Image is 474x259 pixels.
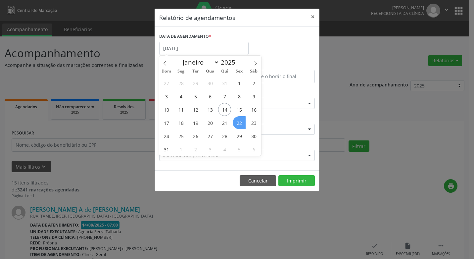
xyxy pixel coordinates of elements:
span: Julho 29, 2025 [189,77,202,89]
label: DATA DE AGENDAMENTO [159,31,211,42]
span: Setembro 1, 2025 [174,143,187,156]
span: Agosto 17, 2025 [160,116,173,129]
span: Julho 28, 2025 [174,77,187,89]
input: Selecione o horário final [239,70,315,83]
span: Setembro 6, 2025 [247,143,260,156]
span: Setembro 2, 2025 [189,143,202,156]
span: Agosto 14, 2025 [218,103,231,116]
span: Agosto 28, 2025 [218,129,231,142]
span: Ter [188,69,203,74]
span: Agosto 9, 2025 [247,90,260,103]
span: Sex [232,69,247,74]
span: Selecione um profissional [162,152,218,159]
span: Agosto 12, 2025 [189,103,202,116]
span: Sáb [247,69,261,74]
span: Agosto 19, 2025 [189,116,202,129]
span: Julho 27, 2025 [160,77,173,89]
span: Agosto 21, 2025 [218,116,231,129]
span: Agosto 20, 2025 [204,116,216,129]
span: Julho 30, 2025 [204,77,216,89]
label: ATÉ [239,60,315,70]
button: Cancelar [240,175,276,186]
button: Imprimir [278,175,315,186]
span: Agosto 3, 2025 [160,90,173,103]
span: Agosto 23, 2025 [247,116,260,129]
span: Agosto 25, 2025 [174,129,187,142]
span: Agosto 7, 2025 [218,90,231,103]
span: Agosto 30, 2025 [247,129,260,142]
input: Year [219,58,241,67]
span: Agosto 4, 2025 [174,90,187,103]
span: Agosto 16, 2025 [247,103,260,116]
span: Seg [174,69,188,74]
span: Agosto 15, 2025 [233,103,246,116]
span: Agosto 27, 2025 [204,129,216,142]
span: Agosto 10, 2025 [160,103,173,116]
span: Agosto 18, 2025 [174,116,187,129]
span: Setembro 5, 2025 [233,143,246,156]
input: Selecione uma data ou intervalo [159,42,249,55]
span: Agosto 6, 2025 [204,90,216,103]
button: Close [306,9,319,25]
span: Agosto 5, 2025 [189,90,202,103]
span: Agosto 2, 2025 [247,77,260,89]
span: Agosto 11, 2025 [174,103,187,116]
span: Julho 31, 2025 [218,77,231,89]
span: Agosto 1, 2025 [233,77,246,89]
span: Agosto 13, 2025 [204,103,216,116]
span: Qua [203,69,217,74]
span: Setembro 4, 2025 [218,143,231,156]
span: Dom [159,69,174,74]
span: Agosto 29, 2025 [233,129,246,142]
span: Agosto 22, 2025 [233,116,246,129]
span: Setembro 3, 2025 [204,143,216,156]
h5: Relatório de agendamentos [159,13,235,22]
select: Month [179,58,219,67]
span: Qui [217,69,232,74]
span: Agosto 8, 2025 [233,90,246,103]
span: Agosto 26, 2025 [189,129,202,142]
span: Agosto 24, 2025 [160,129,173,142]
span: Agosto 31, 2025 [160,143,173,156]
